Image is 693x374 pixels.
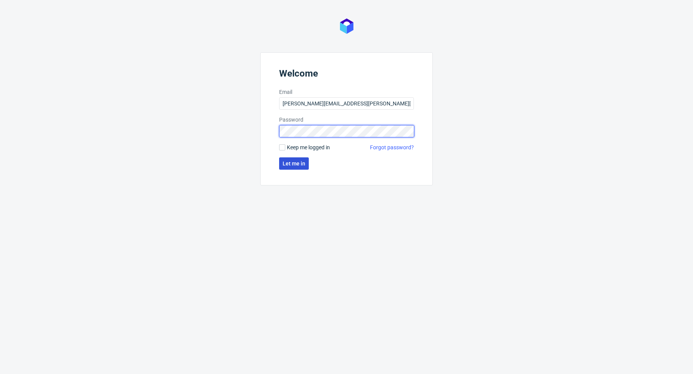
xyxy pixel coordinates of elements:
label: Password [279,116,414,124]
label: Email [279,88,414,96]
span: Keep me logged in [287,144,330,151]
input: you@youremail.com [279,97,414,110]
span: Let me in [283,161,305,166]
a: Forgot password? [370,144,414,151]
button: Let me in [279,157,309,170]
header: Welcome [279,68,414,82]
